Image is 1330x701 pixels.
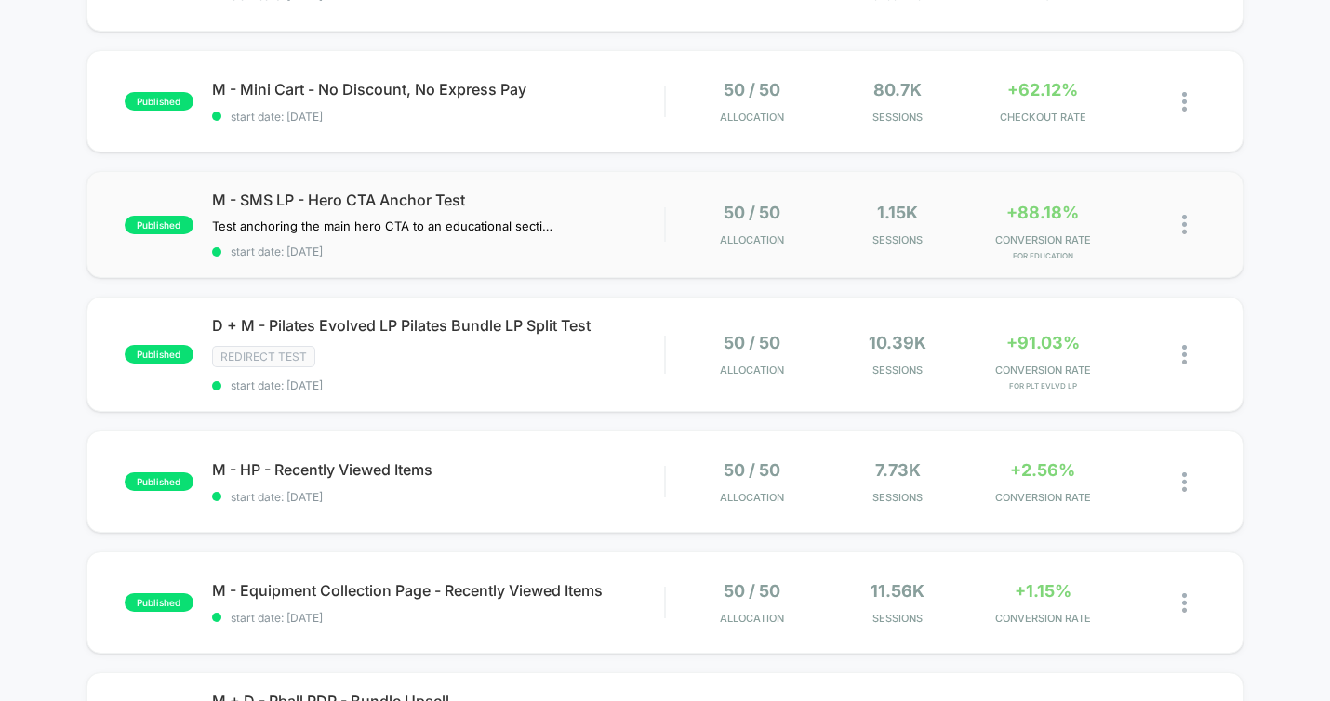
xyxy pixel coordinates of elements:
[830,491,965,504] span: Sessions
[975,111,1111,124] span: CHECKOUT RATE
[1182,593,1187,613] img: close
[125,472,193,491] span: published
[830,364,965,377] span: Sessions
[212,611,664,625] span: start date: [DATE]
[869,333,926,352] span: 10.39k
[830,111,965,124] span: Sessions
[724,460,780,480] span: 50 / 50
[873,80,922,99] span: 80.7k
[1182,345,1187,364] img: close
[975,612,1111,625] span: CONVERSION RATE
[212,460,664,479] span: M - HP - Recently Viewed Items
[830,612,965,625] span: Sessions
[125,92,193,111] span: published
[975,251,1111,260] span: for Education
[212,191,664,209] span: M - SMS LP - Hero CTA Anchor Test
[1006,333,1080,352] span: +91.03%
[1006,203,1079,222] span: +88.18%
[877,203,918,222] span: 1.15k
[1182,215,1187,234] img: close
[720,491,784,504] span: Allocation
[975,381,1111,390] span: for PLT EVLVD LP
[125,593,193,612] span: published
[830,233,965,246] span: Sessions
[871,581,924,601] span: 11.56k
[720,111,784,124] span: Allocation
[975,364,1111,377] span: CONVERSION RATE
[720,364,784,377] span: Allocation
[724,333,780,352] span: 50 / 50
[212,581,664,600] span: M - Equipment Collection Page - Recently Viewed Items
[212,378,664,392] span: start date: [DATE]
[724,581,780,601] span: 50 / 50
[212,490,664,504] span: start date: [DATE]
[720,612,784,625] span: Allocation
[212,316,664,335] span: D + M - Pilates Evolved LP Pilates Bundle LP Split Test
[1182,472,1187,492] img: close
[212,80,664,99] span: M - Mini Cart - No Discount, No Express Pay
[125,216,193,234] span: published
[212,110,664,124] span: start date: [DATE]
[212,218,557,233] span: Test anchoring the main hero CTA to an educational section about our method vs. TTB product detai...
[1015,581,1071,601] span: +1.15%
[975,233,1111,246] span: CONVERSION RATE
[720,233,784,246] span: Allocation
[724,80,780,99] span: 50 / 50
[1007,80,1078,99] span: +62.12%
[1182,92,1187,112] img: close
[875,460,921,480] span: 7.73k
[1010,460,1075,480] span: +2.56%
[212,245,664,258] span: start date: [DATE]
[975,491,1111,504] span: CONVERSION RATE
[125,345,193,364] span: published
[724,203,780,222] span: 50 / 50
[212,346,315,367] span: Redirect Test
